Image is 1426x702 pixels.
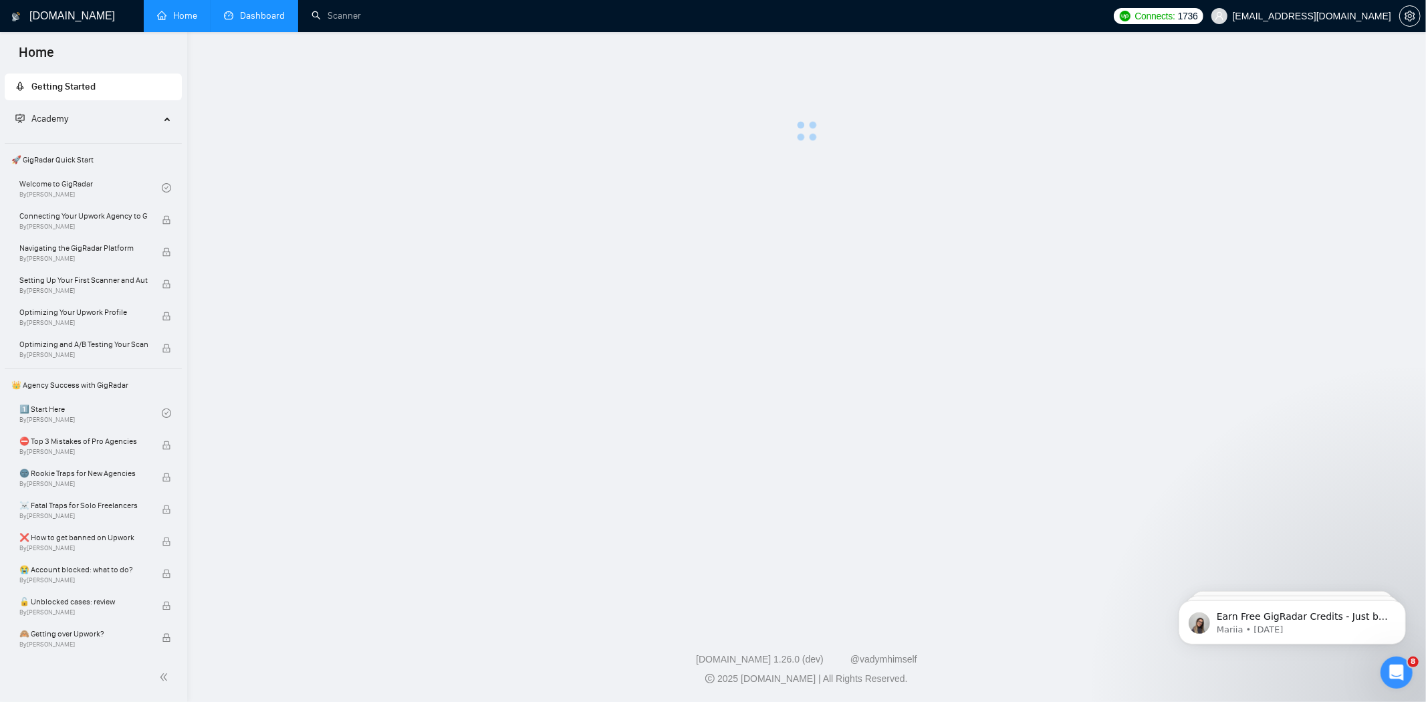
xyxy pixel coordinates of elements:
span: By [PERSON_NAME] [19,223,148,231]
span: Navigating the GigRadar Platform [19,241,148,255]
a: dashboardDashboard [224,10,285,21]
span: Connecting Your Upwork Agency to GigRadar [19,209,148,223]
span: 🌚 Rookie Traps for New Agencies [19,467,148,480]
a: setting [1399,11,1421,21]
span: By [PERSON_NAME] [19,544,148,552]
span: Connects: [1135,9,1175,23]
span: lock [162,344,171,353]
span: lock [162,279,171,289]
span: 🔓 Unblocked cases: review [19,595,148,608]
span: fund-projection-screen [15,114,25,123]
span: Optimizing Your Upwork Profile [19,306,148,319]
span: 😭 Account blocked: what to do? [19,563,148,576]
span: By [PERSON_NAME] [19,608,148,616]
span: lock [162,247,171,257]
span: lock [162,633,171,642]
span: By [PERSON_NAME] [19,576,148,584]
li: Getting Started [5,74,182,100]
span: Academy [15,113,68,124]
span: check-circle [162,183,171,193]
span: 8 [1408,657,1419,667]
div: 2025 [DOMAIN_NAME] | All Rights Reserved. [198,672,1415,686]
span: By [PERSON_NAME] [19,287,148,295]
span: double-left [159,671,172,684]
a: @vadymhimself [850,654,917,665]
button: setting [1399,5,1421,27]
span: By [PERSON_NAME] [19,640,148,649]
span: ☠️ Fatal Traps for Solo Freelancers [19,499,148,512]
span: lock [162,312,171,321]
span: copyright [705,674,715,683]
img: upwork-logo.png [1120,11,1131,21]
span: By [PERSON_NAME] [19,319,148,327]
span: lock [162,473,171,482]
span: Optimizing and A/B Testing Your Scanner for Better Results [19,338,148,351]
span: lock [162,215,171,225]
iframe: Intercom live chat [1381,657,1413,689]
span: Getting Started [31,81,96,92]
span: Setting Up Your First Scanner and Auto-Bidder [19,273,148,287]
span: lock [162,569,171,578]
span: By [PERSON_NAME] [19,480,148,488]
span: user [1215,11,1224,21]
span: 🚀 GigRadar Quick Start [6,146,181,173]
span: 👑 Agency Success with GigRadar [6,372,181,398]
span: rocket [15,82,25,91]
a: searchScanner [312,10,361,21]
span: lock [162,601,171,610]
span: lock [162,441,171,450]
span: By [PERSON_NAME] [19,448,148,456]
span: setting [1400,11,1420,21]
a: [DOMAIN_NAME] 1.26.0 (dev) [696,654,824,665]
span: By [PERSON_NAME] [19,255,148,263]
span: By [PERSON_NAME] [19,351,148,359]
span: ❌ How to get banned on Upwork [19,531,148,544]
span: check-circle [162,408,171,418]
a: Welcome to GigRadarBy[PERSON_NAME] [19,173,162,203]
span: Academy [31,113,68,124]
a: homeHome [157,10,197,21]
span: lock [162,537,171,546]
iframe: Intercom notifications message [1159,572,1426,666]
span: ⛔ Top 3 Mistakes of Pro Agencies [19,435,148,448]
span: By [PERSON_NAME] [19,512,148,520]
span: lock [162,505,171,514]
img: logo [11,6,21,27]
span: Home [8,43,65,71]
a: 1️⃣ Start HereBy[PERSON_NAME] [19,398,162,428]
span: 1736 [1178,9,1198,23]
span: 🙈 Getting over Upwork? [19,627,148,640]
